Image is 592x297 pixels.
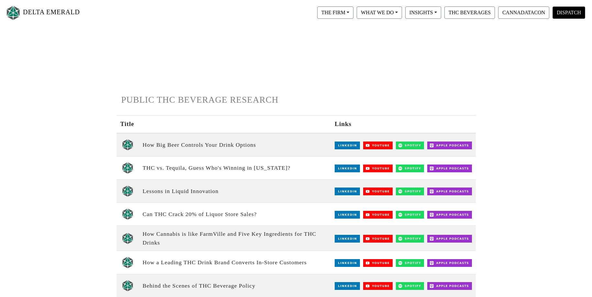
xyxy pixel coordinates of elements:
img: LinkedIn [335,188,360,195]
img: LinkedIn [335,211,360,219]
img: unscripted logo [122,185,133,197]
img: unscripted logo [122,233,133,244]
img: Apple Podcasts [427,165,472,172]
img: LinkedIn [335,165,360,172]
img: unscripted logo [122,280,133,291]
img: Spotify [396,282,424,290]
img: unscripted logo [122,257,133,268]
img: LinkedIn [335,235,360,243]
td: How a Leading THC Drink Brand Converts In-Store Customers [139,251,331,274]
img: unscripted logo [122,139,133,151]
img: Apple Podcasts [427,211,472,219]
th: Links [331,116,475,133]
img: LinkedIn [335,282,360,290]
img: Spotify [396,142,424,149]
th: Title [117,116,139,133]
td: Behind the Scenes of THC Beverage Policy [139,274,331,297]
img: LinkedIn [335,259,360,267]
a: DISPATCH [551,9,587,15]
h1: PUBLIC THC BEVERAGE RESEARCH [121,95,471,105]
a: THC BEVERAGES [443,9,497,15]
img: YouTube [363,142,393,149]
img: Apple Podcasts [427,282,472,290]
img: Spotify [396,211,424,219]
button: THE FIRM [317,6,353,19]
td: Lessons in Liquid Innovation [139,179,331,202]
img: LinkedIn [335,142,360,149]
a: CANNADATACON [497,9,551,15]
img: YouTube [363,211,393,219]
img: Spotify [396,259,424,267]
img: Apple Podcasts [427,259,472,267]
td: THC vs. Tequila, Guess Who's Winning in [US_STATE]? [139,156,331,179]
img: YouTube [363,235,393,243]
img: Apple Podcasts [427,188,472,195]
img: Logo [5,4,21,21]
img: YouTube [363,282,393,290]
img: YouTube [363,165,393,172]
img: Spotify [396,235,424,243]
img: YouTube [363,259,393,267]
img: Apple Podcasts [427,142,472,149]
button: THC BEVERAGES [444,6,495,19]
button: WHAT WE DO [357,6,402,19]
td: How Cannabis is like FarmVille and Five Key Ingredients for THC Drinks [139,226,331,251]
a: DELTA EMERALD [5,3,80,23]
img: unscripted logo [122,162,133,174]
button: INSIGHTS [405,6,441,19]
td: How Big Beer Controls Your Drink Options [139,133,331,156]
img: YouTube [363,188,393,195]
img: Apple Podcasts [427,235,472,243]
td: Can THC Crack 20% of Liquor Store Sales? [139,203,331,226]
button: CANNADATACON [498,6,549,19]
img: Spotify [396,165,424,172]
img: Spotify [396,188,424,195]
button: DISPATCH [553,6,585,19]
img: unscripted logo [122,208,133,220]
